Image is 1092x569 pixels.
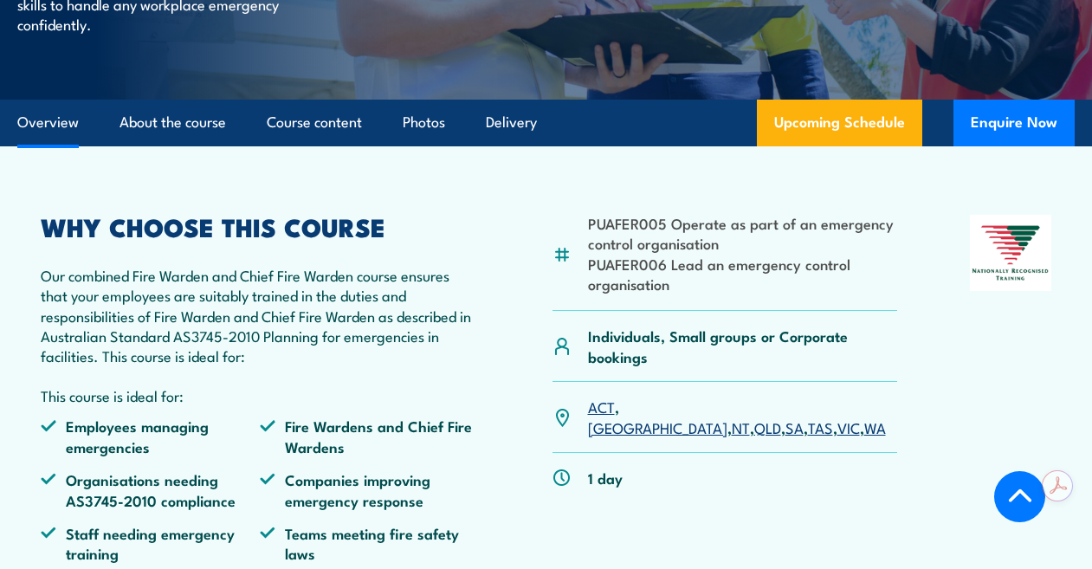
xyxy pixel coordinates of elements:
a: Course content [267,100,362,145]
a: VIC [837,417,860,437]
a: Overview [17,100,79,145]
a: NT [732,417,750,437]
li: Employees managing emergencies [41,416,260,456]
li: Companies improving emergency response [260,469,479,510]
button: Enquire Now [953,100,1075,146]
h2: WHY CHOOSE THIS COURSE [41,215,479,237]
a: SA [785,417,804,437]
li: PUAFER005 Operate as part of an emergency control organisation [588,213,897,254]
a: [GEOGRAPHIC_DATA] [588,417,727,437]
p: This course is ideal for: [41,385,479,405]
a: ACT [588,396,615,417]
a: QLD [754,417,781,437]
a: TAS [808,417,833,437]
li: Organisations needing AS3745-2010 compliance [41,469,260,510]
p: , , , , , , , [588,397,897,437]
a: About the course [120,100,226,145]
a: Upcoming Schedule [757,100,922,146]
p: Our combined Fire Warden and Chief Fire Warden course ensures that your employees are suitably tr... [41,265,479,366]
li: Staff needing emergency training [41,523,260,564]
li: Teams meeting fire safety laws [260,523,479,564]
img: Nationally Recognised Training logo. [970,215,1051,291]
a: WA [864,417,886,437]
li: PUAFER006 Lead an emergency control organisation [588,254,897,294]
p: Individuals, Small groups or Corporate bookings [588,326,897,366]
a: Photos [403,100,445,145]
li: Fire Wardens and Chief Fire Wardens [260,416,479,456]
a: Delivery [486,100,537,145]
p: 1 day [588,468,623,488]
